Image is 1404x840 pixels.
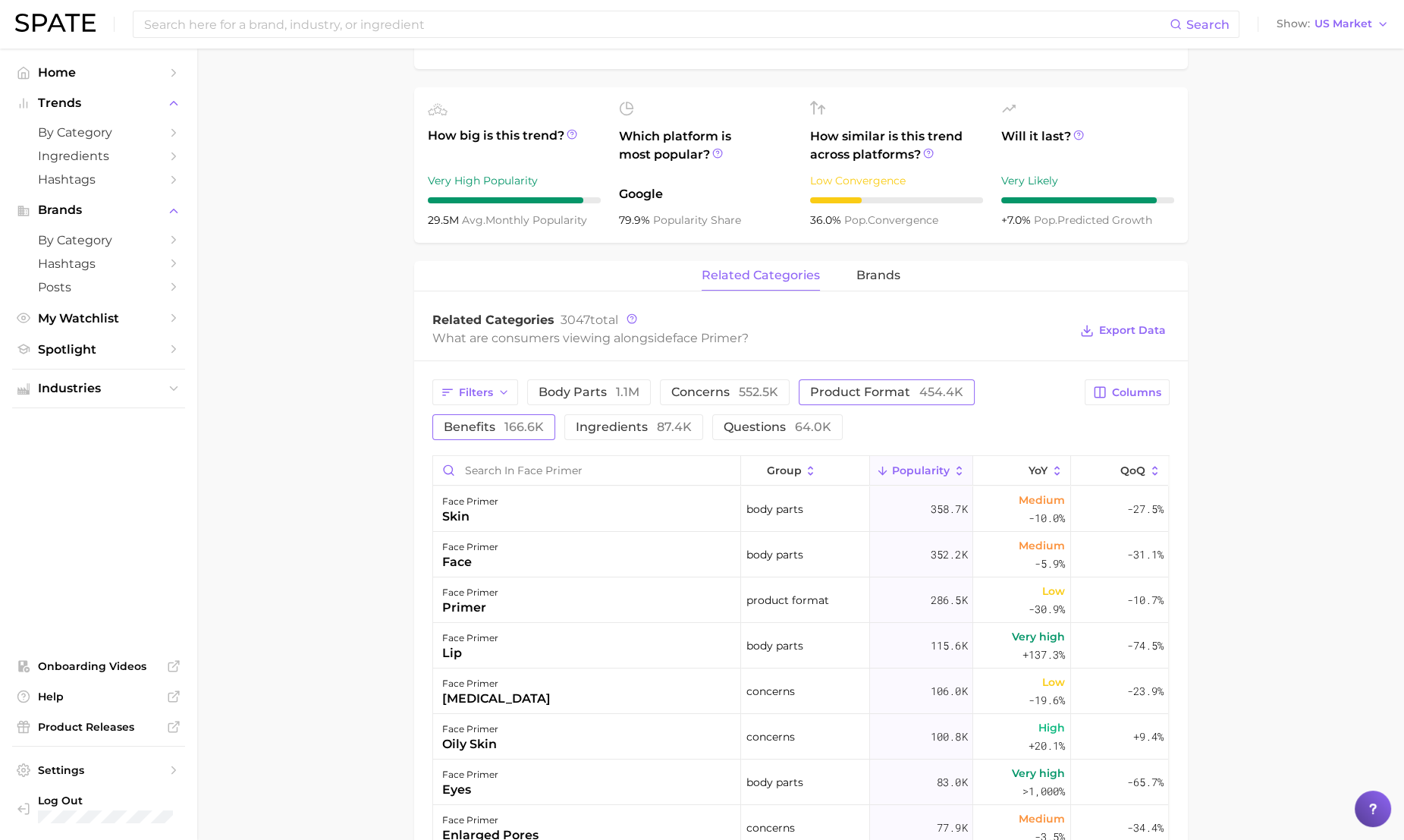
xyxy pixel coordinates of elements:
a: Hashtags [12,252,185,275]
span: Search [1186,17,1230,32]
span: -10.0% [1029,509,1065,527]
div: face primer [442,720,498,738]
span: Will it last? [1001,127,1174,164]
a: by Category [12,228,185,252]
div: face primer [442,766,498,784]
span: US Market [1314,20,1372,28]
a: Onboarding Videos [12,655,185,678]
span: -74.5% [1126,637,1163,655]
span: Related Categories [432,313,554,327]
div: [MEDICAL_DATA] [442,690,551,708]
button: Popularity [870,456,973,486]
span: questions [724,421,831,433]
span: -65.7% [1126,773,1163,791]
span: Ingredients [38,149,159,163]
button: Filters [432,379,518,405]
a: Product Releases [12,716,185,738]
span: -5.9% [1035,555,1065,573]
span: 3047 [561,313,590,327]
button: Brands [12,199,185,222]
span: -31.1% [1126,546,1163,564]
span: 83.0k [937,773,967,791]
span: 106.0k [931,682,967,700]
span: Log Out [38,794,217,807]
a: Spotlight [12,338,185,361]
div: 9 / 10 [1001,197,1174,203]
span: face primer [673,331,742,345]
span: High [1038,719,1065,737]
abbr: popularity index [844,213,868,227]
a: Ingredients [12,144,185,168]
span: concerns [746,682,795,700]
span: Medium [1019,810,1065,828]
a: Home [12,61,185,84]
span: 79.9% [619,213,653,227]
button: face primerskinbody parts358.7kMedium-10.0%-27.5% [433,486,1169,532]
span: predicted growth [1034,213,1152,227]
span: total [561,313,618,327]
span: How big is this trend? [428,127,601,164]
span: Hashtags [38,172,159,187]
span: ingredients [576,421,692,433]
span: +20.1% [1029,737,1065,755]
button: face primereyesbody parts83.0kVery high>1,000%-65.7% [433,760,1169,805]
span: Help [38,690,159,703]
a: Help [12,685,185,708]
button: face primerprimerproduct format286.5kLow-30.9%-10.7% [433,577,1169,623]
span: 77.9k [937,819,967,837]
button: face primerlipbody parts115.6kVery high+137.3%-74.5% [433,623,1169,669]
div: face primer [442,492,498,511]
span: body parts [746,500,803,518]
span: Medium [1019,491,1065,509]
span: Columns [1112,386,1161,399]
a: Posts [12,275,185,299]
span: product format [746,591,829,609]
button: face primeroily skinconcerns100.8kHigh+20.1%+9.4% [433,714,1169,760]
span: Low [1042,673,1065,691]
a: My Watchlist [12,307,185,330]
span: related categories [702,269,820,282]
span: 36.0% [810,213,844,227]
span: Spotlight [38,342,159,357]
span: Industries [38,382,159,395]
span: Popularity [892,464,950,477]
span: +7.0% [1001,213,1034,227]
span: Onboarding Videos [38,659,159,673]
div: face primer [442,538,498,556]
div: primer [442,599,498,617]
a: Log out. Currently logged in with e-mail vsananikone@elizabethmott.com. [12,789,185,828]
button: Export Data [1076,320,1169,341]
span: My Watchlist [38,311,159,326]
div: face primer [442,675,551,693]
span: +9.4% [1132,728,1163,746]
span: YoY [1029,464,1048,477]
span: group [766,464,801,477]
span: -27.5% [1126,500,1163,518]
span: 552.5k [739,385,778,399]
span: -30.9% [1029,600,1065,618]
span: Filters [459,386,493,399]
span: Low [1042,582,1065,600]
span: by Category [38,233,159,247]
span: benefits [444,421,544,433]
span: convergence [844,213,938,227]
button: YoY [973,456,1071,486]
button: Trends [12,92,185,115]
span: 358.7k [931,500,967,518]
span: body parts [746,637,803,655]
span: concerns [671,386,778,398]
span: 100.8k [931,728,967,746]
span: 64.0k [795,420,831,434]
div: 3 / 10 [810,197,983,203]
span: 115.6k [931,637,967,655]
button: group [741,456,870,486]
span: by Category [38,125,159,140]
span: body parts [746,773,803,791]
span: 286.5k [931,591,967,609]
a: by Category [12,121,185,144]
a: Settings [12,759,185,782]
input: Search in face primer [433,456,740,485]
span: -19.6% [1029,691,1065,709]
div: Very High Popularity [428,171,601,190]
div: face primer [442,584,498,602]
